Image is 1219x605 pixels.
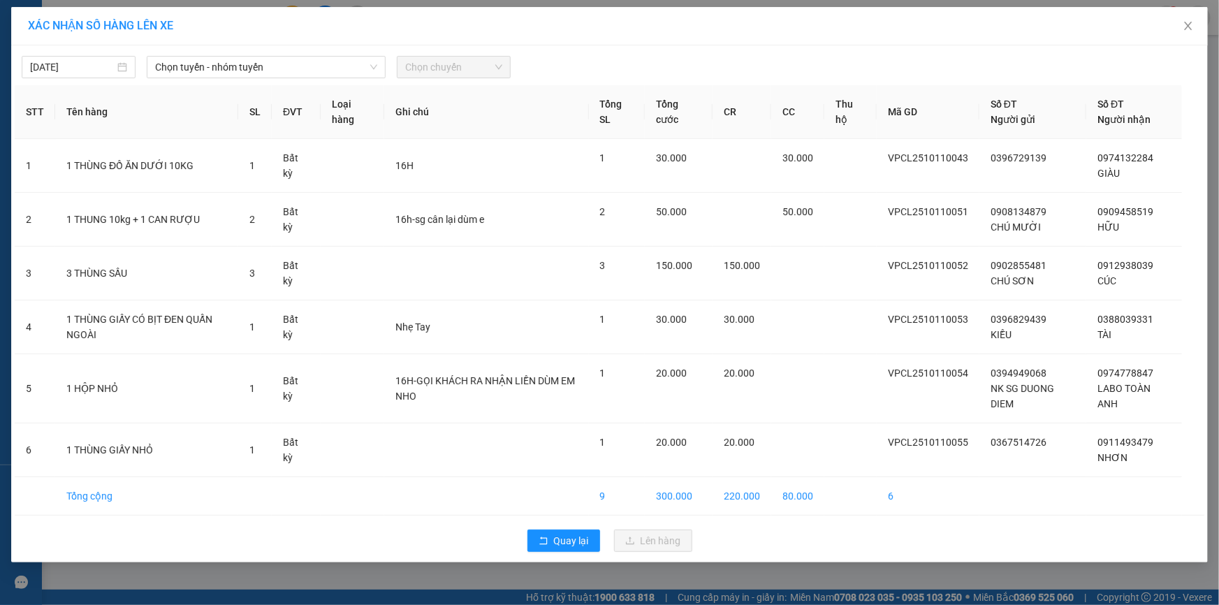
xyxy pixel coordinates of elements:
[713,477,771,516] td: 220.000
[539,536,548,547] span: rollback
[249,268,255,279] span: 3
[589,477,645,516] td: 9
[991,99,1017,110] span: Số ĐT
[15,85,55,139] th: STT
[55,477,238,516] td: Tổng cộng
[370,63,378,71] span: down
[888,206,968,217] span: VPCL2510110051
[1097,99,1124,110] span: Số ĐT
[15,354,55,423] td: 5
[1097,152,1153,163] span: 0974132284
[656,206,687,217] span: 50.000
[888,260,968,271] span: VPCL2510110052
[15,139,55,193] td: 1
[771,477,824,516] td: 80.000
[991,114,1035,125] span: Người gửi
[15,247,55,300] td: 3
[1183,20,1194,31] span: close
[1097,314,1153,325] span: 0388039331
[991,383,1054,409] span: NK SG DUONG DIEM
[272,193,321,247] td: Bất kỳ
[656,437,687,448] span: 20.000
[724,260,760,271] span: 150.000
[395,160,414,171] span: 16H
[614,530,692,552] button: uploadLên hàng
[600,314,606,325] span: 1
[405,57,502,78] span: Chọn chuyến
[1097,437,1153,448] span: 0911493479
[395,321,430,333] span: Nhẹ Tay
[1097,329,1111,340] span: TÀI
[155,57,377,78] span: Chọn tuyến - nhóm tuyến
[713,85,771,139] th: CR
[877,477,979,516] td: 6
[55,423,238,477] td: 1 THÙNG GIẤY NHỎ
[272,300,321,354] td: Bất kỳ
[1097,168,1120,179] span: GIÀU
[1097,452,1127,463] span: NHƠN
[272,247,321,300] td: Bất kỳ
[589,85,645,139] th: Tổng SL
[15,193,55,247] td: 2
[771,85,824,139] th: CC
[1097,114,1151,125] span: Người nhận
[554,533,589,548] span: Quay lại
[15,300,55,354] td: 4
[600,437,606,448] span: 1
[1097,383,1151,409] span: LABO TOÀN ANH
[55,139,238,193] td: 1 THÙNG ĐỒ ĂN DƯỚI 10KG
[272,354,321,423] td: Bất kỳ
[888,437,968,448] span: VPCL2510110055
[991,206,1046,217] span: 0908134879
[782,152,813,163] span: 30.000
[991,275,1034,286] span: CHÚ SƠN
[55,193,238,247] td: 1 THUNG 10kg + 1 CAN RƯỢU
[1097,260,1153,271] span: 0912938039
[55,247,238,300] td: 3 THÙNG SẦU
[15,423,55,477] td: 6
[55,300,238,354] td: 1 THÙNG GIẤY CÓ BỊT ĐEN QUẤN NGOÀI
[991,152,1046,163] span: 0396729139
[384,85,589,139] th: Ghi chú
[656,260,692,271] span: 150.000
[656,152,687,163] span: 30.000
[724,437,754,448] span: 20.000
[656,314,687,325] span: 30.000
[991,221,1041,233] span: CHÚ MƯỜI
[55,354,238,423] td: 1 HỘP NHỎ
[991,314,1046,325] span: 0396829439
[249,160,255,171] span: 1
[600,206,606,217] span: 2
[645,477,713,516] td: 300.000
[272,85,321,139] th: ĐVT
[28,19,173,32] span: XÁC NHẬN SỐ HÀNG LÊN XE
[527,530,600,552] button: rollbackQuay lại
[888,152,968,163] span: VPCL2510110043
[824,85,877,139] th: Thu hộ
[782,206,813,217] span: 50.000
[1097,367,1153,379] span: 0974778847
[600,260,606,271] span: 3
[645,85,713,139] th: Tổng cước
[656,367,687,379] span: 20.000
[1169,7,1208,46] button: Close
[249,444,255,455] span: 1
[888,314,968,325] span: VPCL2510110053
[272,139,321,193] td: Bất kỳ
[1097,206,1153,217] span: 0909458519
[991,367,1046,379] span: 0394949068
[30,59,115,75] input: 11/10/2025
[249,214,255,225] span: 2
[395,375,575,402] span: 16H-GỌI KHÁCH RA NHẬN LIỀN DÙM EM NHO
[724,314,754,325] span: 30.000
[600,367,606,379] span: 1
[395,214,484,225] span: 16h-sg cân lại dùm e
[991,437,1046,448] span: 0367514726
[724,367,754,379] span: 20.000
[55,85,238,139] th: Tên hàng
[1097,221,1119,233] span: HỮU
[888,367,968,379] span: VPCL2510110054
[991,260,1046,271] span: 0902855481
[877,85,979,139] th: Mã GD
[238,85,272,139] th: SL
